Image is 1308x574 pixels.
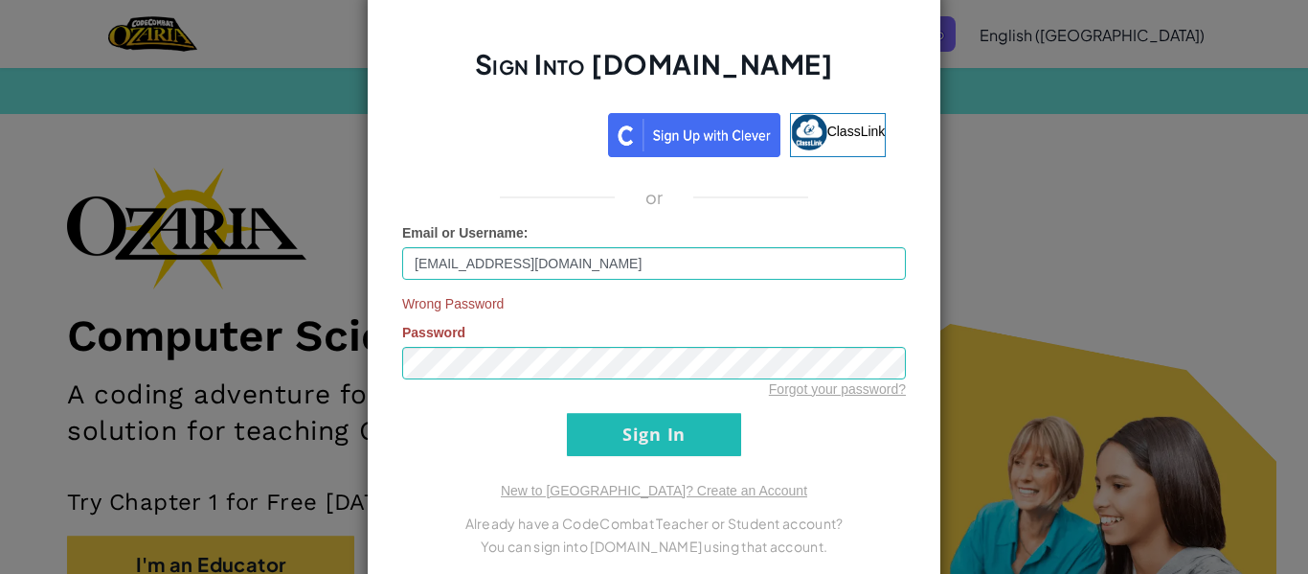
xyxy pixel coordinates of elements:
p: or [645,186,664,209]
span: Wrong Password [402,294,906,313]
span: Email or Username [402,225,524,241]
iframe: Sign in with Google Button [413,111,608,153]
img: classlink-logo-small.png [791,114,827,150]
h2: Sign Into [DOMAIN_NAME] [402,46,906,102]
span: Password [402,325,465,340]
span: ClassLink [827,123,886,138]
label: : [402,223,529,242]
p: Already have a CodeCombat Teacher or Student account? [402,512,906,535]
a: New to [GEOGRAPHIC_DATA]? Create an Account [501,483,807,498]
p: You can sign into [DOMAIN_NAME] using that account. [402,535,906,558]
input: Sign In [567,413,741,456]
a: Forgot your password? [769,381,906,397]
img: clever_sso_button@2x.png [608,113,780,157]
